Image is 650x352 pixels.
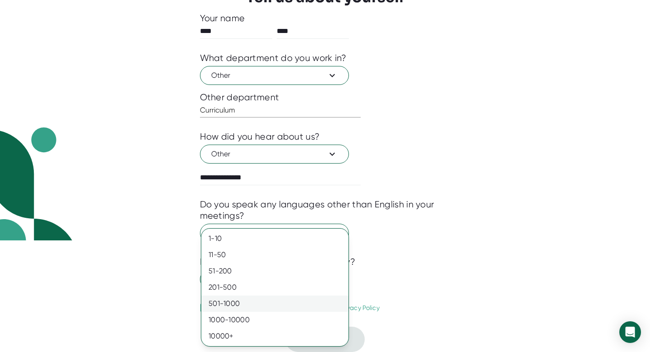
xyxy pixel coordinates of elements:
div: 11-50 [201,247,348,263]
div: 501-1000 [201,296,348,312]
div: 201-500 [201,279,348,296]
div: 1-10 [201,230,348,247]
div: Open Intercom Messenger [619,321,641,343]
div: 51-200 [201,263,348,279]
div: 1000-10000 [201,312,348,328]
div: 10000+ [201,328,348,344]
